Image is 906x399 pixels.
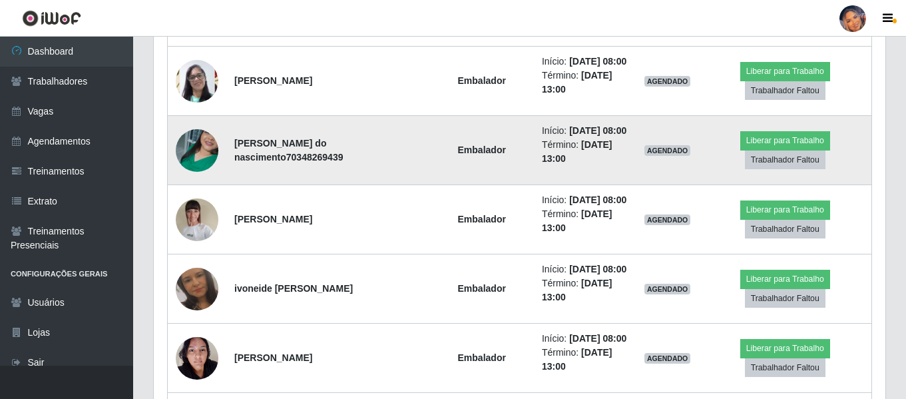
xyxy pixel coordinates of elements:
button: Liberar para Trabalho [740,339,830,358]
time: [DATE] 08:00 [569,195,626,205]
li: Término: [542,69,628,97]
span: AGENDADO [644,284,691,294]
span: AGENDADO [644,145,691,156]
li: Término: [542,207,628,235]
span: AGENDADO [644,353,691,364]
button: Trabalhador Faltou [745,151,825,169]
strong: Embalador [458,214,506,224]
strong: [PERSON_NAME] [234,352,312,363]
time: [DATE] 08:00 [569,264,626,274]
li: Início: [542,193,628,207]
button: Liberar para Trabalho [740,131,830,150]
li: Início: [542,262,628,276]
img: 1740702272051.jpeg [176,191,218,248]
li: Término: [542,346,628,374]
li: Início: [542,124,628,138]
span: AGENDADO [644,76,691,87]
li: Término: [542,276,628,304]
li: Término: [542,138,628,166]
span: AGENDADO [644,214,691,225]
button: Liberar para Trabalho [740,200,830,219]
button: Liberar para Trabalho [740,62,830,81]
strong: [PERSON_NAME] do nascimento70348269439 [234,138,343,163]
time: [DATE] 08:00 [569,125,626,136]
button: Trabalhador Faltou [745,81,825,100]
li: Início: [542,332,628,346]
img: CoreUI Logo [22,10,81,27]
strong: Embalador [458,145,506,155]
time: [DATE] 08:00 [569,56,626,67]
strong: [PERSON_NAME] [234,75,312,86]
button: Trabalhador Faltou [745,289,825,308]
strong: ivoneide [PERSON_NAME] [234,283,353,294]
li: Início: [542,55,628,69]
strong: Embalador [458,75,506,86]
img: 1743010927451.jpeg [176,330,218,386]
button: Trabalhador Faltou [745,358,825,377]
strong: [PERSON_NAME] [234,214,312,224]
img: 1754686441937.jpeg [176,43,218,119]
button: Trabalhador Faltou [745,220,825,238]
strong: Embalador [458,352,506,363]
button: Liberar para Trabalho [740,270,830,288]
img: 1706240950621.jpeg [176,113,218,189]
strong: Embalador [458,283,506,294]
img: 1743948886734.jpeg [176,251,218,327]
time: [DATE] 08:00 [569,333,626,344]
